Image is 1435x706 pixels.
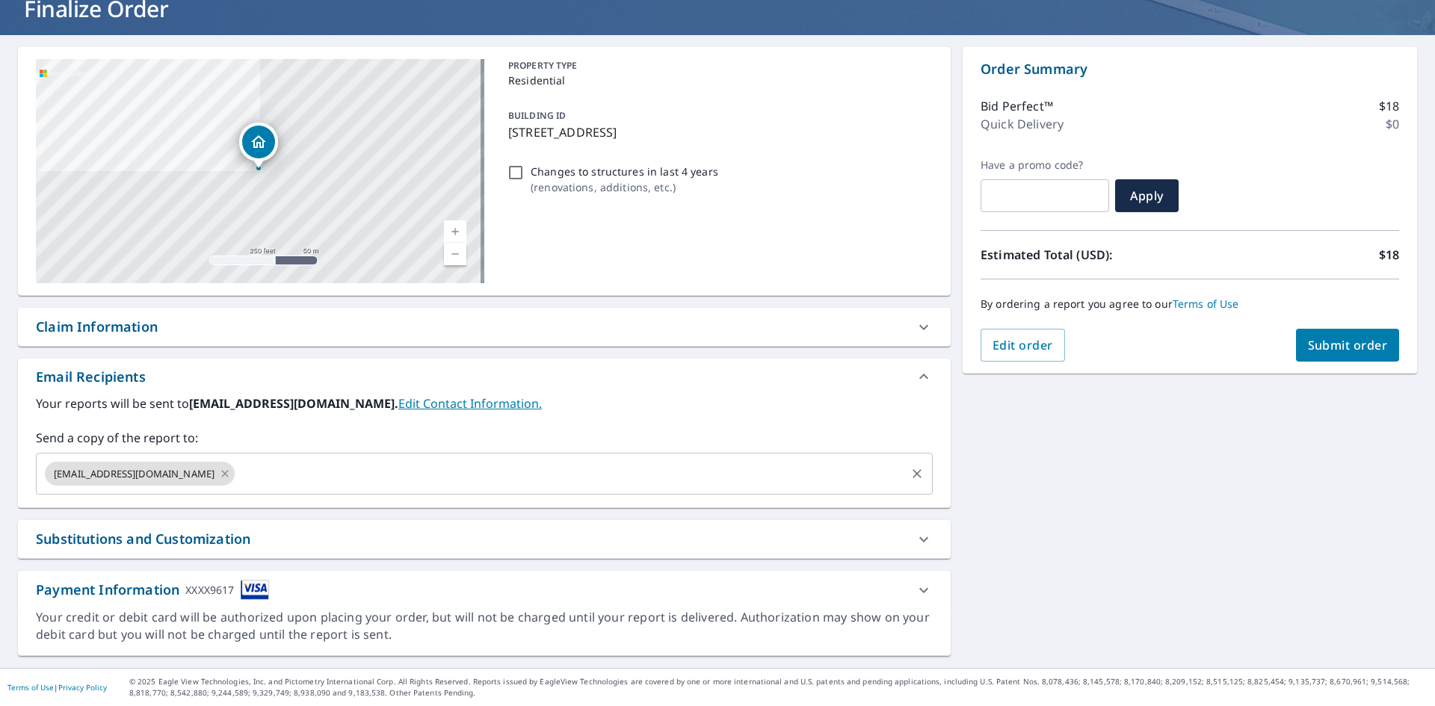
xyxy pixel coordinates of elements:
[36,580,269,600] div: Payment Information
[1379,97,1399,115] p: $18
[981,158,1109,172] label: Have a promo code?
[36,529,250,549] div: Substitutions and Customization
[45,467,223,481] span: [EMAIL_ADDRESS][DOMAIN_NAME]
[531,179,718,195] p: ( renovations, additions, etc. )
[185,580,234,600] div: XXXX9617
[531,164,718,179] p: Changes to structures in last 4 years
[239,123,278,169] div: Dropped pin, building 1, Residential property, 2738 Wildwood Trl Saline, MI 48176
[981,297,1399,311] p: By ordering a report you agree to our
[36,609,933,643] div: Your credit or debit card will be authorized upon placing your order, but will not be charged unt...
[36,317,158,337] div: Claim Information
[58,682,107,693] a: Privacy Policy
[18,520,951,558] div: Substitutions and Customization
[1386,115,1399,133] p: $0
[993,337,1053,353] span: Edit order
[241,580,269,600] img: cardImage
[1173,297,1239,311] a: Terms of Use
[444,220,466,243] a: Current Level 17, Zoom In
[1127,188,1167,204] span: Apply
[508,72,927,88] p: Residential
[981,246,1190,264] p: Estimated Total (USD):
[7,682,54,693] a: Terms of Use
[1308,337,1388,353] span: Submit order
[907,463,928,484] button: Clear
[398,395,542,412] a: EditContactInfo
[508,59,927,72] p: PROPERTY TYPE
[1379,246,1399,264] p: $18
[36,394,933,412] label: Your reports will be sent to
[18,571,951,609] div: Payment InformationXXXX9617cardImage
[45,462,235,486] div: [EMAIL_ADDRESS][DOMAIN_NAME]
[981,97,1053,115] p: Bid Perfect™
[1115,179,1179,212] button: Apply
[1296,329,1400,362] button: Submit order
[444,243,466,265] a: Current Level 17, Zoom Out
[18,359,951,394] div: Email Recipients
[981,59,1399,79] p: Order Summary
[508,123,927,141] p: [STREET_ADDRESS]
[508,109,566,122] p: BUILDING ID
[129,676,1428,699] p: © 2025 Eagle View Technologies, Inc. and Pictometry International Corp. All Rights Reserved. Repo...
[36,367,146,387] div: Email Recipients
[981,329,1065,362] button: Edit order
[18,308,951,346] div: Claim Information
[36,429,933,447] label: Send a copy of the report to:
[189,395,398,412] b: [EMAIL_ADDRESS][DOMAIN_NAME].
[981,115,1064,133] p: Quick Delivery
[7,683,107,692] p: |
